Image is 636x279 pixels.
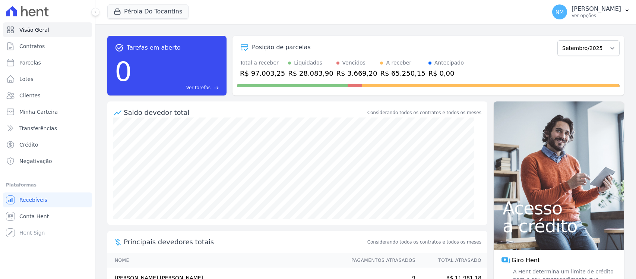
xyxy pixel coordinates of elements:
div: Total a receber [240,59,285,67]
span: Lotes [19,75,34,83]
div: R$ 97.003,25 [240,68,285,78]
span: Visão Geral [19,26,49,34]
a: Visão Geral [3,22,92,37]
span: Clientes [19,92,40,99]
th: Pagamentos Atrasados [344,253,416,268]
div: R$ 3.669,20 [336,68,377,78]
span: Recebíveis [19,196,47,204]
div: R$ 0,00 [428,68,464,78]
a: Ver tarefas east [135,84,219,91]
a: Parcelas [3,55,92,70]
a: Lotes [3,72,92,87]
th: Nome [107,253,344,268]
p: [PERSON_NAME] [572,5,621,13]
a: Minha Carteira [3,104,92,119]
a: Crédito [3,137,92,152]
span: Conta Hent [19,213,49,220]
span: Principais devedores totais [124,237,366,247]
div: Plataformas [6,181,89,189]
span: Ver tarefas [186,84,211,91]
div: A receber [386,59,411,67]
th: Total Atrasado [416,253,487,268]
span: task_alt [115,43,124,52]
div: Posição de parcelas [252,43,311,52]
p: Ver opções [572,13,621,19]
span: Negativação [19,157,52,165]
div: Saldo devedor total [124,107,366,117]
div: Considerando todos os contratos e todos os meses [367,109,481,116]
div: Antecipado [434,59,464,67]
span: east [213,85,219,91]
a: Recebíveis [3,192,92,207]
button: Pérola Do Tocantins [107,4,189,19]
span: Minha Carteira [19,108,58,116]
a: Negativação [3,154,92,169]
span: a crédito [503,217,615,235]
span: Tarefas em aberto [127,43,181,52]
span: NM [556,9,564,15]
div: 0 [115,52,132,91]
button: NM [PERSON_NAME] Ver opções [546,1,636,22]
span: Considerando todos os contratos e todos os meses [367,239,481,245]
div: Liquidados [294,59,322,67]
span: Crédito [19,141,38,148]
a: Transferências [3,121,92,136]
span: Contratos [19,43,45,50]
div: R$ 65.250,15 [380,68,425,78]
a: Clientes [3,88,92,103]
span: Giro Hent [512,256,540,265]
span: Parcelas [19,59,41,66]
a: Contratos [3,39,92,54]
a: Conta Hent [3,209,92,224]
span: Transferências [19,125,57,132]
div: R$ 28.083,90 [288,68,333,78]
span: Acesso [503,199,615,217]
div: Vencidos [342,59,366,67]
